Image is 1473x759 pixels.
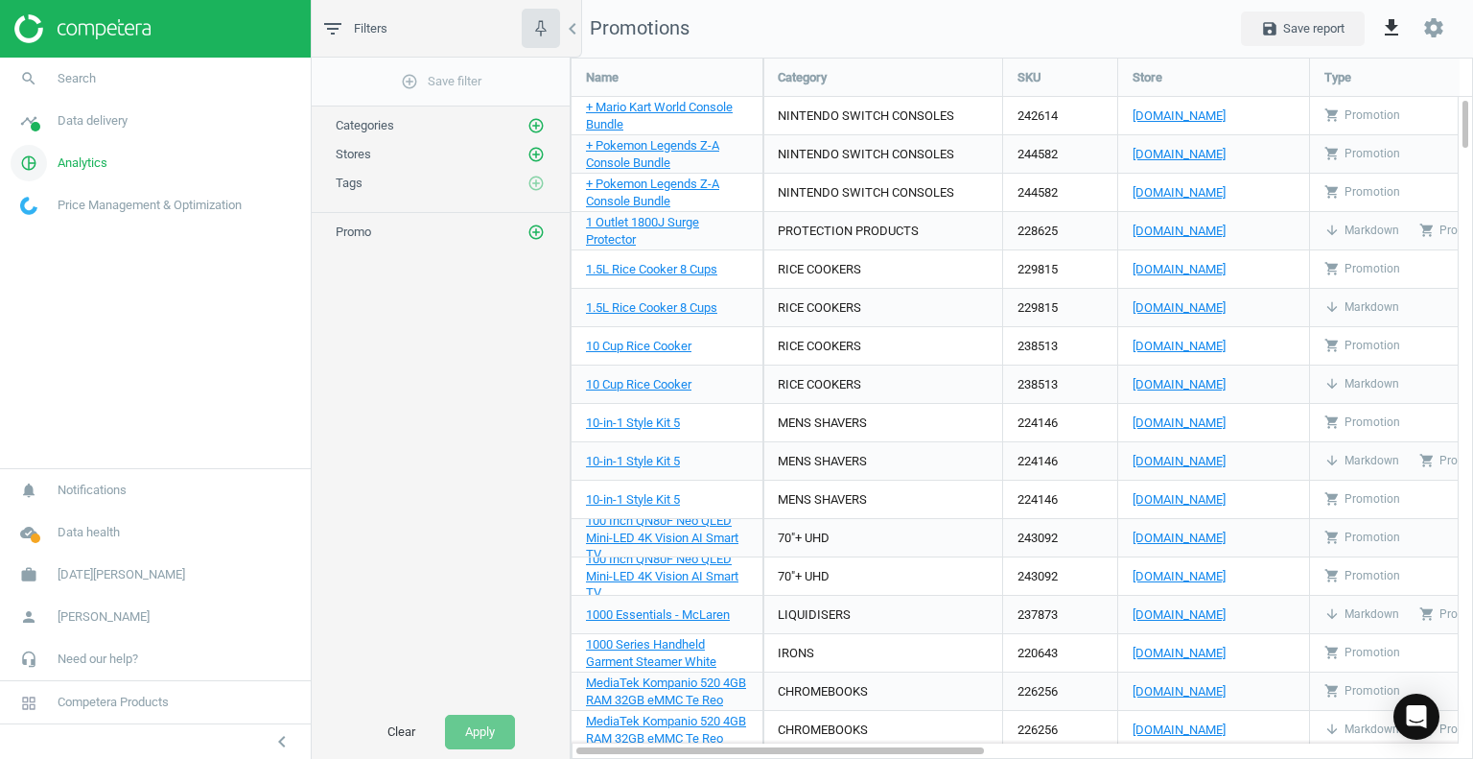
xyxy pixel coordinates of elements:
[11,557,47,593] i: work
[1324,530,1400,546] div: Promotion
[778,69,827,86] span: Category
[58,566,185,583] span: [DATE][PERSON_NAME]
[1003,596,1117,633] div: 237873
[1324,453,1399,469] div: Markdown
[778,184,954,202] div: NINTENDO SWITCH CONSOLES
[778,146,954,163] div: NINTENDO SWITCH CONSOLES
[586,138,719,170] span: + Pokemon Legends Z-A Console Bundle
[586,262,717,276] span: 1.5L Rice Cooker 8 Cups
[1133,338,1295,355] a: [DOMAIN_NAME]
[1261,20,1278,37] i: save
[336,147,371,161] span: Stores
[11,60,47,97] i: search
[586,300,717,315] span: 1.5L Rice Cooker 8 Cups
[586,339,691,353] span: 10 Cup Rice Cooker
[586,551,748,603] a: 100 Inch QN80F Neo QLED Mini-LED 4K Vision AI Smart TV
[1414,8,1454,49] button: settings
[1003,250,1117,288] div: 229815
[1324,491,1400,508] div: Promotion
[1133,299,1295,317] a: [DOMAIN_NAME]
[336,225,371,239] span: Promo
[58,154,107,172] span: Analytics
[778,107,954,125] div: NINTENDO SWITCH CONSOLES
[1324,261,1340,276] i: shopping_cart
[778,530,830,547] div: 70"+ UHD
[11,103,47,139] i: timeline
[1003,481,1117,518] div: 224146
[1324,376,1340,391] i: arrow_downward
[527,146,545,163] i: add_circle_outline
[336,118,394,132] span: Categories
[586,637,716,669] span: 1000 Series Handheld Garment Steamer White
[586,338,691,355] a: 10 Cup Rice Cooker
[58,651,138,668] span: Need our help?
[1324,453,1340,468] i: arrow_downward
[1324,722,1340,737] i: arrow_downward
[1003,557,1117,595] div: 243092
[1133,453,1295,470] a: [DOMAIN_NAME]
[1419,453,1435,468] i: shopping_cart
[586,177,719,208] span: + Pokemon Legends Z-A Console Bundle
[586,454,680,468] span: 10-in-1 Style Kit 5
[778,415,867,432] div: MENS SHAVERS
[526,145,546,164] button: add_circle_outline
[586,69,619,86] span: Name
[586,513,738,562] span: 100 Inch QN80F Neo QLED Mini-LED 4K Vision AI Smart TV
[526,116,546,135] button: add_circle_outline
[527,224,545,241] i: add_circle_outline
[1133,645,1295,662] a: [DOMAIN_NAME]
[1003,519,1117,557] div: 243092
[1324,568,1400,584] div: Promotion
[1133,146,1295,163] a: [DOMAIN_NAME]
[1324,376,1399,392] div: Markdown
[586,261,717,278] a: 1.5L Rice Cooker 8 Cups
[1380,16,1403,39] i: get_app
[58,70,96,87] span: Search
[1133,69,1162,86] span: Store
[778,568,830,585] div: 70"+ UHD
[270,730,293,753] i: chevron_left
[1133,107,1295,125] a: [DOMAIN_NAME]
[1324,107,1400,124] div: Promotion
[1369,6,1414,51] button: get_app
[586,137,748,172] a: + Pokemon Legends Z-A Console Bundle
[586,215,699,247] span: 1 Outlet 1800J Surge Protector
[1324,645,1400,661] div: Promotion
[1133,491,1295,509] a: [DOMAIN_NAME]
[778,645,814,662] div: IRONS
[1003,634,1117,672] div: 220643
[1419,223,1435,238] i: shopping_cart
[1324,606,1340,622] i: arrow_downward
[586,100,733,131] span: + Mario Kart World Console Bundle
[11,472,47,509] i: notifications
[778,376,861,393] div: RICE COOKERS
[778,606,851,624] div: LIQUIDISERS
[1241,12,1365,46] button: saveSave report
[1324,184,1340,200] i: shopping_cart
[1419,606,1435,622] i: shopping_cart
[1324,299,1340,315] i: arrow_downward
[571,15,690,42] span: Promotions
[11,641,47,677] i: headset_mic
[778,683,868,700] div: CHROMEBOOKS
[586,415,680,432] a: 10-in-1 Style Kit 5
[778,338,861,355] div: RICE COOKERS
[1324,184,1400,201] div: Promotion
[1003,442,1117,480] div: 224146
[1324,568,1340,583] i: shopping_cart
[1133,530,1295,547] a: [DOMAIN_NAME]
[1422,16,1445,39] i: settings
[1324,645,1340,660] i: shopping_cart
[11,514,47,551] i: cloud_done
[1324,683,1400,700] div: Promotion
[586,636,748,671] a: 1000 Series Handheld Garment Steamer White
[1017,69,1041,86] span: SKU
[1324,223,1340,238] i: arrow_downward
[586,415,680,430] span: 10-in-1 Style Kit 5
[586,512,748,564] a: 100 Inch QN80F Neo QLED Mini-LED 4K Vision AI Smart TV
[1003,673,1117,710] div: 226256
[586,491,680,509] a: 10-in-1 Style Kit 5
[445,715,515,749] button: Apply
[1133,722,1295,739] a: [DOMAIN_NAME]
[401,73,418,90] i: add_circle_outline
